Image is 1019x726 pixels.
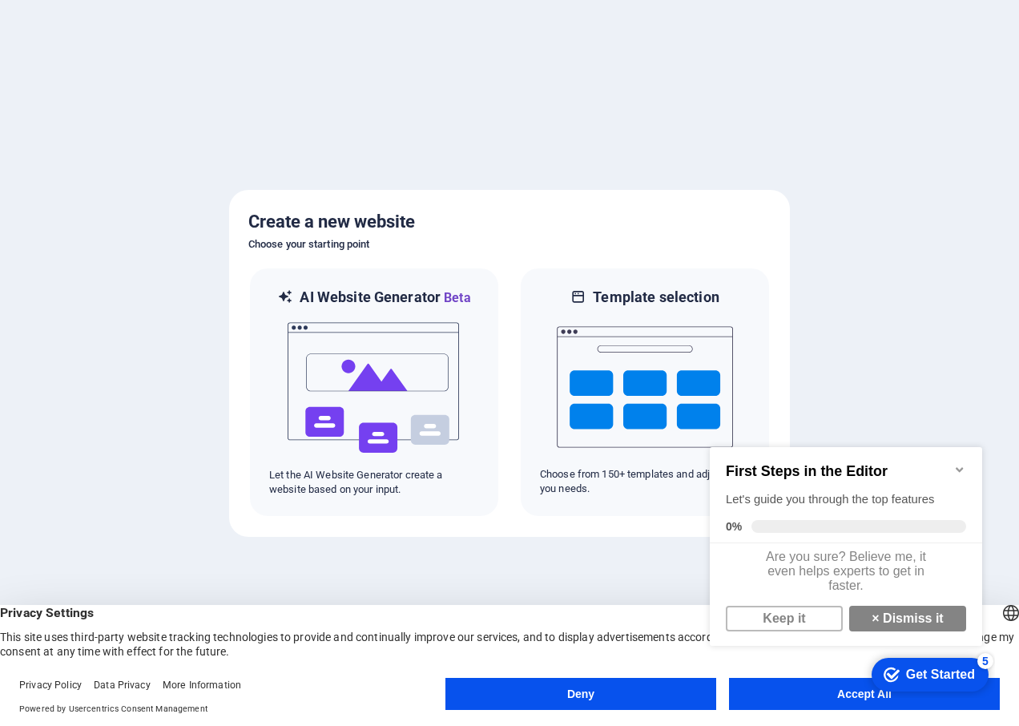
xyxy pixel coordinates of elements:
span: Beta [441,290,471,305]
div: 5 [274,227,290,243]
h6: AI Website Generator [300,288,470,308]
strong: × [168,185,175,199]
p: Let the AI Website Generator create a website based on your input. [269,468,479,497]
h5: Create a new website [248,209,771,235]
div: Minimize checklist [250,37,263,50]
div: Get Started [203,241,272,256]
a: Keep it [22,179,139,205]
div: Get Started 5 items remaining, 0% complete [168,232,285,265]
h6: Template selection [593,288,719,307]
span: 0% [22,94,48,107]
a: × Dismiss it [146,179,263,205]
h2: First Steps in the Editor [22,37,263,54]
div: Let's guide you through the top features [22,65,263,82]
div: AI Website GeneratorBetaaiLet the AI Website Generator create a website based on your input. [248,267,500,518]
img: ai [286,308,462,468]
div: Are you sure? Believe me, it even helps experts to get in faster. [6,117,279,173]
h6: Choose your starting point [248,235,771,254]
div: Template selectionChoose from 150+ templates and adjust it to you needs. [519,267,771,518]
p: Choose from 150+ templates and adjust it to you needs. [540,467,750,496]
